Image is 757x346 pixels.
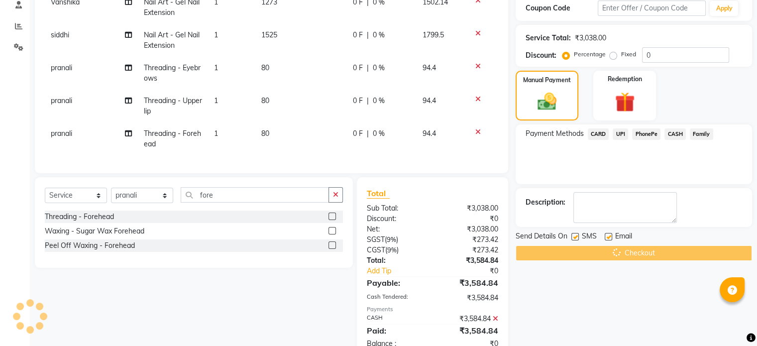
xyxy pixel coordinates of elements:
span: 0 F [353,128,363,139]
span: | [367,96,369,106]
div: Net: [359,224,433,234]
input: Search or Scan [181,187,329,203]
div: ₹0 [444,266,505,276]
span: CGST [367,245,385,254]
span: 0 % [373,128,385,139]
label: Redemption [608,75,642,84]
span: SGST [367,235,385,244]
span: siddhi [51,30,69,39]
span: UPI [613,128,628,140]
label: Fixed [621,50,636,59]
div: ₹273.42 [433,245,506,255]
span: 94.4 [423,96,436,105]
span: 0 % [373,30,385,40]
div: ₹273.42 [433,234,506,245]
span: 9% [387,235,396,243]
span: 0 F [353,96,363,106]
span: 0 F [353,63,363,73]
div: Description: [526,197,565,208]
div: ₹3,584.84 [433,314,506,324]
span: Send Details On [516,231,567,243]
div: Service Total: [526,33,571,43]
span: 94.4 [423,63,436,72]
div: ₹3,584.84 [433,277,506,289]
input: Enter Offer / Coupon Code [598,0,706,16]
div: Paid: [359,325,433,337]
span: 1525 [261,30,277,39]
button: Apply [710,1,738,16]
span: PhonePe [632,128,660,140]
div: ₹3,038.00 [433,224,506,234]
div: ₹3,584.84 [433,325,506,337]
span: SMS [582,231,597,243]
span: Email [615,231,632,243]
span: Total [367,188,390,199]
span: 80 [261,63,269,72]
span: pranali [51,96,72,105]
label: Manual Payment [523,76,571,85]
span: 1 [214,129,218,138]
span: Threading - Forehead [144,129,201,148]
div: Waxing - Sugar Wax Forehead [45,226,144,236]
span: 1 [214,96,218,105]
span: Threading - Eyebrows [144,63,201,83]
span: 1799.5 [423,30,444,39]
div: Discount: [359,214,433,224]
span: 1 [214,63,218,72]
span: 0 F [353,30,363,40]
span: | [367,128,369,139]
span: pranali [51,63,72,72]
span: | [367,30,369,40]
div: Discount: [526,50,556,61]
div: ₹0 [433,214,506,224]
div: Payments [367,305,498,314]
span: Family [690,128,713,140]
div: Payable: [359,277,433,289]
span: Threading - Upperlip [144,96,202,115]
span: 0 % [373,63,385,73]
div: Sub Total: [359,203,433,214]
span: Nail Art - Gel Nail Extension [144,30,200,50]
span: Payment Methods [526,128,584,139]
img: _gift.svg [609,90,641,115]
div: Cash Tendered: [359,293,433,303]
div: ( ) [359,234,433,245]
span: 9% [387,246,397,254]
div: Coupon Code [526,3,598,13]
span: | [367,63,369,73]
div: Peel Off Waxing - Forehead [45,240,135,251]
span: CASH [664,128,686,140]
div: ₹3,038.00 [575,33,606,43]
span: 80 [261,96,269,105]
div: ( ) [359,245,433,255]
span: 80 [261,129,269,138]
label: Percentage [574,50,606,59]
span: 0 % [373,96,385,106]
span: pranali [51,129,72,138]
div: Threading - Forehead [45,212,114,222]
span: CARD [588,128,609,140]
div: ₹3,584.84 [433,255,506,266]
span: 94.4 [423,129,436,138]
span: 1 [214,30,218,39]
a: Add Tip [359,266,444,276]
div: CASH [359,314,433,324]
div: ₹3,584.84 [433,293,506,303]
div: ₹3,038.00 [433,203,506,214]
div: Total: [359,255,433,266]
img: _cash.svg [532,91,562,113]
